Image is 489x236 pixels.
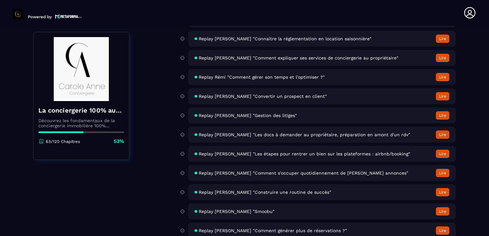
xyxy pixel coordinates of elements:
button: Lire [436,130,449,139]
p: 63/120 Chapitres [46,139,80,144]
span: Replay [PERSON_NAME] "Comment s’occuper quotidiennement de [PERSON_NAME] annonces" [199,170,408,176]
button: Lire [436,35,449,43]
button: Lire [436,169,449,177]
button: Lire [436,73,449,81]
button: Lire [436,188,449,196]
span: Replay [PERSON_NAME] "Construire une routine de succès" [199,190,331,195]
span: Replay [PERSON_NAME] "Convertir un prospect en client" [199,94,327,99]
img: banner [38,37,124,101]
button: Lire [436,207,449,216]
span: Replay [PERSON_NAME] "Comment expliquer ses services de conciergerie au propriétaire" [199,55,398,60]
p: 53% [114,138,124,145]
span: Replay [PERSON_NAME] "Les étapes pour rentrer un bien sur les plateformes : airbnb/booking" [199,151,410,156]
span: Replay [PERSON_NAME] "Les docs à demander au propriétaire, préparation en amont d'un rdv" [199,132,410,137]
span: Replay Rémi "Comment gérer son temps et l'optimiser ?" [199,75,325,80]
span: Replay [PERSON_NAME] "Comment générer plus de réservations ?" [199,228,347,233]
span: Replay [PERSON_NAME] "Connaitre la réglementation en location saisonnière" [199,36,372,41]
button: Lire [436,54,449,62]
p: Découvrez les fondamentaux de la conciergerie immobilière 100% automatisée. Cette formation est c... [38,118,124,128]
span: Replay [PERSON_NAME] "Gestion des litiges" [199,113,297,118]
img: logo [55,14,82,19]
p: Powered by [28,14,52,19]
h4: La conciergerie 100% automatisée [38,106,124,115]
img: logo-branding [13,9,23,19]
span: Replay [PERSON_NAME] "Smoobu" [199,209,275,214]
button: Lire [436,92,449,100]
button: Lire [436,150,449,158]
button: Lire [436,111,449,120]
button: Lire [436,226,449,235]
